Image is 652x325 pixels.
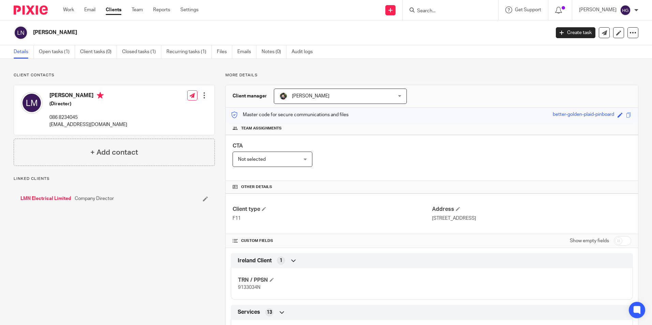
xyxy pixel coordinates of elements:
p: F11 [233,215,432,222]
a: Create task [556,27,595,38]
img: svg%3E [14,26,28,40]
h3: Client manager [233,93,267,99]
a: Recurring tasks (1) [166,45,212,59]
span: Ireland Client [238,257,272,264]
p: [STREET_ADDRESS] [432,215,631,222]
a: Work [63,6,74,13]
h4: Address [432,206,631,213]
a: Open tasks (1) [39,45,75,59]
a: Files [217,45,232,59]
span: Team assignments [241,126,282,131]
a: Client tasks (0) [80,45,117,59]
span: [PERSON_NAME] [292,94,329,98]
span: CTA [233,143,243,149]
h5: (Director) [49,100,127,107]
a: Reports [153,6,170,13]
img: Pixie [14,5,48,15]
a: Emails [237,45,256,59]
p: 086 8234045 [49,114,127,121]
h4: + Add contact [90,147,138,158]
span: 9133034N [238,285,261,290]
p: Client contacts [14,73,215,78]
input: Search [416,8,478,14]
span: Get Support [515,7,541,12]
p: More details [225,73,638,78]
p: [PERSON_NAME] [579,6,617,13]
a: Team [132,6,143,13]
h4: [PERSON_NAME] [49,92,127,100]
label: Show empty fields [570,237,609,244]
i: Primary [97,92,104,99]
a: Audit logs [292,45,318,59]
div: better-golden-plaid-pinboard [553,111,614,119]
a: Closed tasks (1) [122,45,161,59]
span: Services [238,309,260,316]
a: Clients [106,6,121,13]
h2: [PERSON_NAME] [33,29,443,36]
a: Details [14,45,34,59]
img: Jade.jpeg [279,92,287,100]
a: LMN Electrical Limited [20,195,71,202]
p: Linked clients [14,176,215,182]
h4: TRN / PPSN [238,277,432,284]
h4: Client type [233,206,432,213]
img: svg%3E [21,92,43,114]
span: 1 [280,257,282,264]
span: Not selected [238,157,266,162]
a: Settings [180,6,198,13]
p: [EMAIL_ADDRESS][DOMAIN_NAME] [49,121,127,128]
span: 13 [267,309,272,316]
span: Company Director [75,195,114,202]
p: Master code for secure communications and files [231,111,349,118]
img: svg%3E [620,5,631,16]
h4: CUSTOM FIELDS [233,238,432,244]
span: Other details [241,184,272,190]
a: Notes (0) [262,45,286,59]
a: Email [84,6,95,13]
